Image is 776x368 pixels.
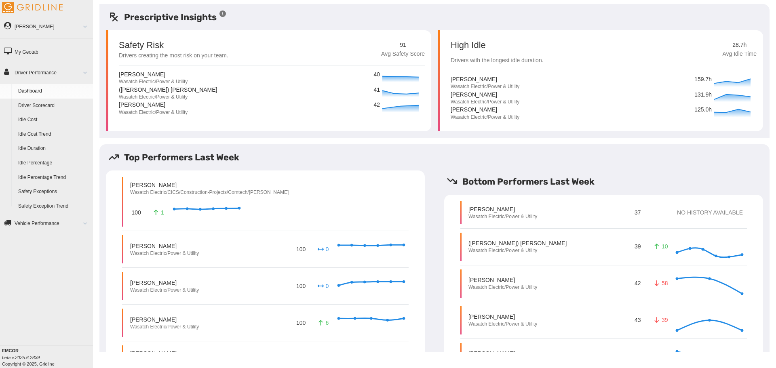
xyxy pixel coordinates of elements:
div: Copyright © 2025, Gridline [2,347,93,367]
p: Wasatch Electric/Power & Utility [451,114,519,121]
p: 44 [633,351,642,362]
p: 41 [373,86,380,95]
p: Wasatch Electric/Power & Utility [451,83,519,90]
p: 39 [633,241,642,252]
p: 10 [653,242,666,250]
p: 100 [295,317,307,328]
a: Driver Scorecard [15,99,93,113]
p: NO HISTORY AVAILABLE [660,208,743,217]
p: [PERSON_NAME] [468,205,537,213]
p: Wasatch Electric/Power & Utility [468,284,537,291]
p: [PERSON_NAME] [130,315,199,324]
p: [PERSON_NAME] [130,181,289,189]
a: Idle Percentage Trend [15,170,93,185]
p: 125.0h [694,105,712,114]
p: Drivers creating the most risk on your team. [119,51,228,60]
p: [PERSON_NAME] [451,75,519,83]
a: Idle Cost Trend [15,127,93,142]
i: beta v.2025.6.2839 [2,355,40,360]
p: 100 [295,244,307,254]
p: Wasatch Electric/Power & Utility [468,321,537,328]
p: Avg Safety Score [381,50,425,59]
p: [PERSON_NAME] [451,105,519,114]
a: Safety Exceptions [15,185,93,199]
p: Wasatch Electric/Power & Utility [468,247,567,254]
h5: Bottom Performers Last Week [447,175,770,188]
p: [PERSON_NAME] [130,242,199,250]
p: 131.9h [694,90,712,99]
p: Wasatch Electric/Power & Utility [119,78,188,85]
p: Avg Idle Time [722,50,757,59]
p: [PERSON_NAME] [468,313,537,321]
a: Safety Exception Trend [15,199,93,214]
a: Dashboard [15,84,93,99]
a: Idle Duration [15,141,93,156]
p: [PERSON_NAME] [130,349,289,357]
p: 42 [633,278,642,289]
p: Safety Risk [119,41,164,50]
p: Drivers with the longest idle duration. [451,56,544,65]
b: EMCOR [2,348,19,353]
h5: Top Performers Last Week [108,151,431,164]
p: Wasatch Electric/Power & Utility [119,94,217,101]
p: 100 [295,280,307,291]
p: 159.7h [694,75,712,84]
p: 6 [316,319,329,327]
p: Wasatch Electric/Power & Utility [451,99,519,105]
a: Idle Cost [15,113,93,127]
p: 40 [373,70,380,79]
p: 1 [152,208,165,217]
p: 100 [130,207,142,218]
p: ([PERSON_NAME]) [PERSON_NAME] [119,86,217,94]
p: [PERSON_NAME] [468,276,537,284]
p: [PERSON_NAME] [119,101,188,109]
p: 37 [633,207,642,218]
p: Wasatch Electric/Power & Utility [468,213,537,220]
p: Wasatch Electric/Power & Utility [119,109,188,116]
p: 43 [633,315,642,326]
p: 0 [316,282,329,290]
p: Wasatch Electric/CICS/Construction-Projects/Comtech/[PERSON_NAME] [130,189,289,196]
p: 58 [653,279,666,287]
a: Idle Percentage [15,156,93,170]
p: [PERSON_NAME] [468,349,537,357]
p: ([PERSON_NAME]) [PERSON_NAME] [468,239,567,247]
img: Gridline [2,2,63,13]
p: 39 [653,316,666,324]
p: Wasatch Electric/Power & Utility [130,324,199,330]
p: 28.7h [722,41,757,50]
p: Wasatch Electric/Power & Utility [130,287,199,294]
p: 0 [316,245,329,253]
h5: Prescriptive Insights [108,11,227,24]
p: [PERSON_NAME] [130,279,199,287]
p: 42 [373,101,380,109]
p: [PERSON_NAME] [451,90,519,99]
p: [PERSON_NAME] [119,70,188,78]
p: 91 [381,41,425,50]
p: Wasatch Electric/Power & Utility [130,250,199,257]
p: High Idle [451,41,544,50]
